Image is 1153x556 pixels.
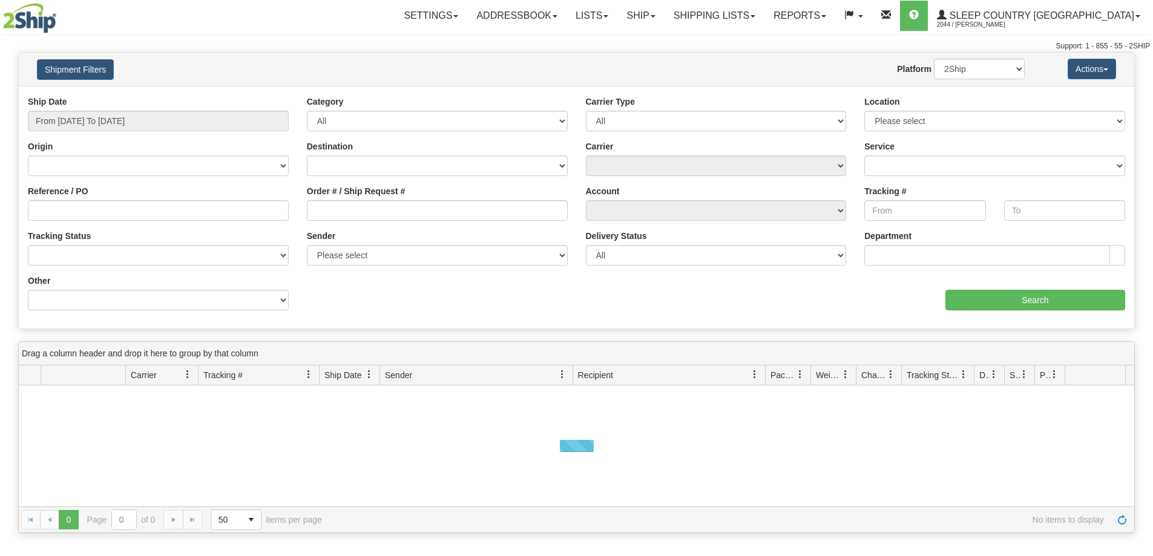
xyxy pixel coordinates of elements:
span: No items to display [339,515,1104,525]
span: 50 [218,514,234,526]
label: Department [864,230,912,242]
span: Carrier [131,369,157,381]
input: To [1004,200,1125,221]
span: Sleep Country [GEOGRAPHIC_DATA] [947,10,1134,21]
label: Tracking # [864,185,906,197]
a: Carrier filter column settings [177,364,198,385]
a: Shipment Issues filter column settings [1014,364,1034,385]
a: Charge filter column settings [881,364,901,385]
label: Ship Date [28,96,67,108]
img: logo2044.jpg [3,3,56,33]
a: Delivery Status filter column settings [984,364,1004,385]
a: Weight filter column settings [835,364,856,385]
span: Page 0 [59,510,78,529]
a: Reports [764,1,835,31]
span: Page of 0 [87,509,156,530]
div: Support: 1 - 855 - 55 - 2SHIP [3,41,1150,51]
iframe: chat widget [1125,216,1152,339]
a: Recipient filter column settings [744,364,765,385]
input: From [864,200,985,221]
button: Actions [1068,59,1116,79]
span: 2044 / [PERSON_NAME] [937,19,1028,31]
a: Sleep Country [GEOGRAPHIC_DATA] 2044 / [PERSON_NAME] [928,1,1149,31]
a: Shipping lists [665,1,764,31]
span: Shipment Issues [1010,369,1020,381]
span: Tracking # [203,369,243,381]
span: Ship Date [324,369,361,381]
label: Category [307,96,344,108]
label: Other [28,275,50,287]
span: Packages [770,369,796,381]
span: items per page [211,509,322,530]
a: Settings [395,1,467,31]
a: Tracking # filter column settings [298,364,319,385]
span: Charge [861,369,887,381]
a: Refresh [1112,510,1132,529]
div: grid grouping header [19,342,1134,365]
label: Account [586,185,620,197]
a: Packages filter column settings [790,364,810,385]
label: Location [864,96,899,108]
a: Lists [567,1,617,31]
a: Ship Date filter column settings [359,364,379,385]
label: Order # / Ship Request # [307,185,406,197]
span: select [241,510,261,529]
span: Pickup Status [1040,369,1050,381]
a: Ship [617,1,664,31]
label: Carrier Type [586,96,635,108]
span: Sender [385,369,412,381]
span: Recipient [578,369,613,381]
a: Sender filter column settings [552,364,573,385]
span: Weight [816,369,841,381]
span: Delivery Status [979,369,990,381]
label: Tracking Status [28,230,91,242]
a: Pickup Status filter column settings [1044,364,1065,385]
input: Search [945,290,1125,310]
label: Carrier [586,140,614,152]
span: Page sizes drop down [211,509,261,530]
label: Delivery Status [586,230,647,242]
button: Shipment Filters [37,59,114,80]
label: Origin [28,140,53,152]
label: Destination [307,140,353,152]
a: Tracking Status filter column settings [953,364,974,385]
label: Service [864,140,895,152]
label: Platform [897,63,931,75]
span: Tracking Status [907,369,959,381]
label: Sender [307,230,335,242]
a: Addressbook [467,1,567,31]
label: Reference / PO [28,185,88,197]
